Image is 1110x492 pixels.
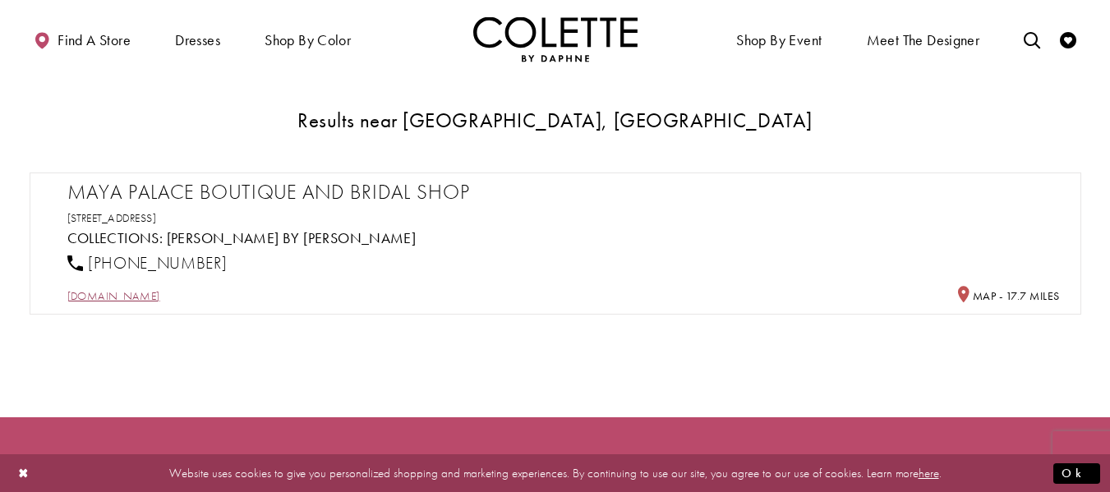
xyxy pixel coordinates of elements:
[956,286,1059,304] h5: Distance to Maya Palace Boutique and Bridal Shop
[167,228,417,247] a: Visit Colette by Daphne page
[736,32,822,48] span: Shop By Event
[175,32,220,48] span: Dresses
[67,210,157,225] a: [STREET_ADDRESS]
[732,16,826,62] span: Shop By Event
[867,32,980,48] span: Meet the designer
[171,16,224,62] span: Dresses
[473,16,638,62] a: Visit Home Page
[30,16,135,62] a: Find a store
[265,32,351,48] span: Shop by color
[67,288,160,303] a: [DOMAIN_NAME]
[67,252,228,274] a: [PHONE_NUMBER]
[1056,16,1080,62] a: Check Wishlist
[863,16,984,62] a: Meet the designer
[67,228,164,247] span: Collections:
[58,32,131,48] span: Find a store
[260,16,355,62] span: Shop by color
[473,16,638,62] img: Colette by Daphne
[1020,16,1044,62] a: Toggle search
[10,458,38,487] button: Close Dialog
[919,464,939,481] a: here
[1053,462,1100,483] button: Submit Dialog
[118,462,992,484] p: Website uses cookies to give you personalized shopping and marketing experiences. By continuing t...
[30,109,1081,131] h3: Results near [GEOGRAPHIC_DATA], [GEOGRAPHIC_DATA]
[88,252,227,274] span: [PHONE_NUMBER]
[67,180,1060,205] h2: Maya Palace Boutique and Bridal Shop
